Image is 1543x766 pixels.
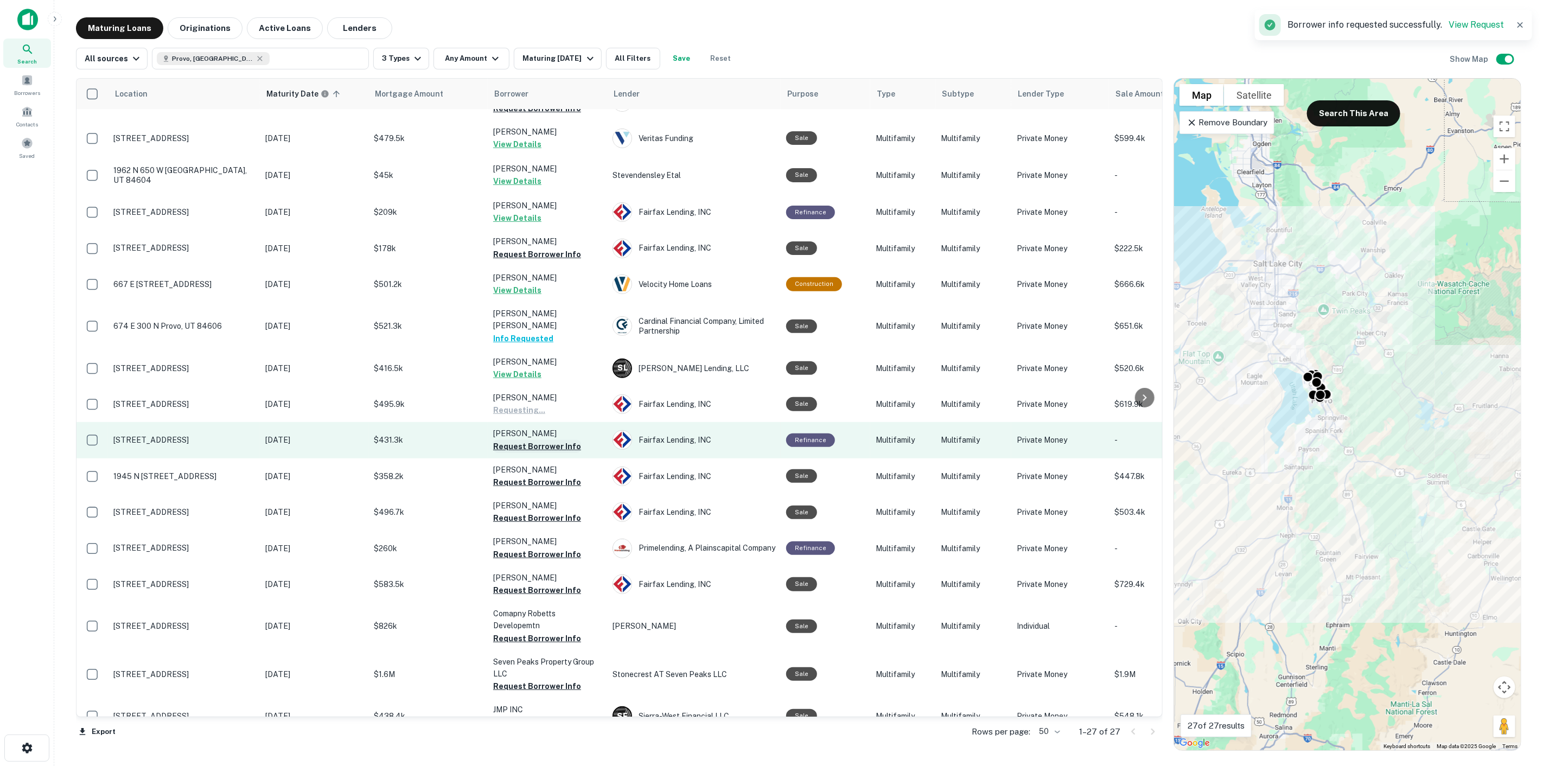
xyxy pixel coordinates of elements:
p: $501.2k [374,278,482,290]
a: Search [3,39,51,68]
span: Map data ©2025 Google [1437,743,1496,749]
div: This loan purpose was for refinancing [786,433,835,447]
div: Borrowers [3,70,51,99]
p: [DATE] [265,132,363,144]
p: Multifamily [876,320,930,332]
p: Private Money [1017,132,1104,144]
div: Veritas Funding [613,129,775,148]
p: $1.9M [1114,668,1201,680]
p: Multifamily [876,169,930,181]
p: Rows per page: [972,725,1030,738]
span: Lender Type [1018,87,1064,100]
p: [STREET_ADDRESS] [113,243,254,253]
p: S L [617,362,627,374]
p: 1945 N [STREET_ADDRESS] [113,471,254,481]
p: $178k [374,242,482,254]
div: All sources [85,52,143,65]
p: [STREET_ADDRESS] [113,435,254,445]
button: Search This Area [1307,100,1400,126]
p: [STREET_ADDRESS] [113,207,254,217]
p: Multifamily [941,242,1006,254]
button: View Details [493,138,541,151]
p: $729.4k [1114,578,1201,590]
p: Multifamily [941,362,1006,374]
th: Subtype [935,79,1011,109]
p: $666.6k [1114,278,1201,290]
p: [PERSON_NAME] [493,392,602,404]
img: picture [613,539,632,558]
p: [DATE] [265,169,363,181]
p: Multifamily [941,620,1006,632]
p: [STREET_ADDRESS] [113,363,254,373]
span: Borrower [494,87,528,100]
button: View Details [493,212,541,225]
p: [PERSON_NAME] [493,235,602,247]
p: [PERSON_NAME] [493,427,602,439]
span: Mortgage Amount [375,87,457,100]
p: - [1114,169,1201,181]
div: Velocity Home Loans [613,275,775,294]
p: [STREET_ADDRESS] [113,621,254,631]
p: Private Money [1017,578,1104,590]
p: [STREET_ADDRESS] [113,579,254,589]
p: [PERSON_NAME] [493,572,602,584]
div: Contacts [3,101,51,131]
p: Multifamily [876,542,930,554]
p: [STREET_ADDRESS] [113,133,254,143]
p: $599.4k [1114,132,1201,144]
img: picture [613,275,632,293]
p: Multifamily [941,542,1006,554]
div: Maturing [DATE] [522,52,596,65]
th: Borrower [488,79,607,109]
p: Multifamily [876,206,930,218]
div: Sale [786,620,817,633]
button: All sources [76,48,148,69]
img: Google [1177,736,1213,750]
p: [STREET_ADDRESS] [113,711,254,721]
a: Terms (opens in new tab) [1502,743,1518,749]
img: picture [613,203,632,221]
th: Mortgage Amount [368,79,488,109]
th: Lender [607,79,781,109]
div: Sale [786,241,817,255]
div: Sale [786,506,817,519]
p: Multifamily [941,206,1006,218]
p: Stonecrest AT Seven Peaks LLC [613,668,775,680]
p: $416.5k [374,362,482,374]
th: Lender Type [1011,79,1109,109]
p: Borrower info requested successfully. [1287,18,1504,31]
button: Zoom in [1494,148,1515,170]
p: [DATE] [265,320,363,332]
p: 1962 N 650 W [GEOGRAPHIC_DATA], UT 84604 [113,165,254,185]
div: Sale [786,168,817,182]
div: Sale [786,397,817,411]
span: Maturity dates displayed may be estimated. Please contact the lender for the most accurate maturi... [266,88,343,100]
p: Multifamily [876,506,930,518]
button: Provo, [GEOGRAPHIC_DATA], [GEOGRAPHIC_DATA] [152,48,369,69]
button: Zoom out [1494,170,1515,192]
div: 0 0 [1174,79,1521,750]
p: [STREET_ADDRESS] [113,669,254,679]
p: Private Money [1017,169,1104,181]
span: Lender [614,87,640,100]
p: $358.2k [374,470,482,482]
p: Multifamily [876,398,930,410]
div: Sale [786,667,817,681]
p: Multifamily [941,668,1006,680]
button: Request Borrower Info [493,632,581,645]
div: Sierra-west Financial LLC [613,706,775,726]
div: Fairfax Lending, INC [613,574,775,594]
img: picture [613,503,632,521]
p: 27 of 27 results [1188,719,1245,732]
p: Comapny Robetts Developemtn [493,608,602,631]
button: View Details [493,175,541,188]
a: Saved [3,133,51,162]
img: picture [613,431,632,449]
div: Sale [786,320,817,333]
p: Private Money [1017,710,1104,722]
p: Private Money [1017,506,1104,518]
p: $826k [374,620,482,632]
p: 674 E 300 N Provo, UT 84606 [113,321,254,331]
button: 3 Types [373,48,429,69]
